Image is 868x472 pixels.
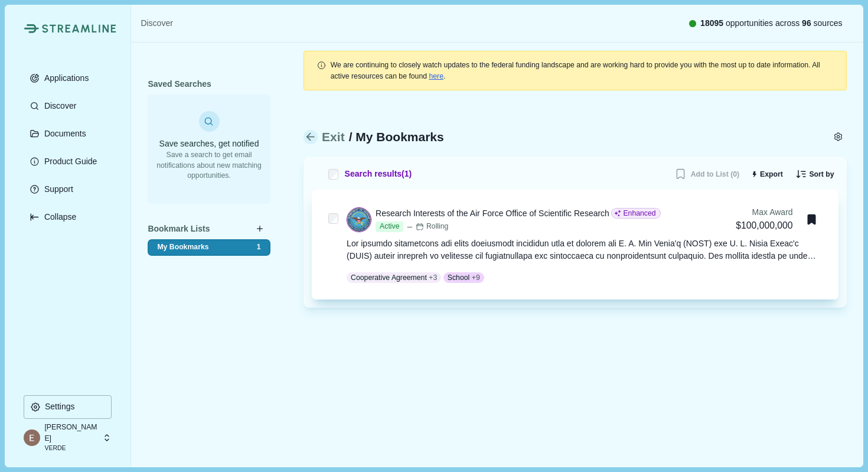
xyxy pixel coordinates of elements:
[40,129,86,139] p: Documents
[322,131,345,143] span: Exit
[349,131,444,143] div: My Bookmarks
[24,94,112,118] button: Discover
[24,395,112,423] a: Settings
[40,101,76,111] p: Discover
[429,72,443,80] a: here
[40,184,73,194] p: Support
[24,205,112,229] button: Expand
[736,206,792,219] div: Max Award
[429,272,437,283] span: + 3
[40,73,89,83] p: Applications
[141,17,172,30] a: Discover
[347,237,822,262] div: Lor ipsumdo sitametcons adi elits doeiusmodt incididun utla et dolorem ali E. A. Min Venia'q (NOS...
[331,60,834,82] div: .
[24,24,112,33] a: Streamline Climate LogoStreamline Climate Logo
[41,402,75,412] p: Settings
[700,17,843,30] span: opportunities across sources
[148,223,210,235] span: Bookmark Lists
[736,219,792,233] div: $100,000,000
[156,150,262,181] p: Save a search to get email notifications about new matching opportunities.
[42,24,116,33] img: Streamline Climate Logo
[472,272,480,283] span: + 9
[331,61,820,80] span: We are continuing to closely watch updates to the federal funding landscape and are working hard ...
[40,157,97,167] p: Product Guide
[156,138,262,150] h3: Save searches, get notified
[748,165,787,184] button: Export results to CSV (250 max)
[349,130,353,144] span: /
[24,149,112,173] button: Product Guide
[376,207,609,220] div: Research Interests of the Air Force Office of Scientific Research
[40,212,76,222] p: Collapse
[351,272,427,283] p: Cooperative Agreement
[802,18,811,28] span: 96
[700,18,723,28] span: 18095
[345,168,412,180] span: Search results ( 1 )
[24,66,112,90] button: Applications
[830,129,847,145] button: Settings
[347,206,822,283] a: Research Interests of the Air Force Office of Scientific ResearchEnhancedActiveRollingMax Award$1...
[801,209,822,230] button: Bookmark this grant.
[416,222,448,232] div: Rolling
[347,208,371,232] img: DOD.png
[24,395,112,419] button: Settings
[44,444,99,453] p: VERDE
[44,422,99,444] p: [PERSON_NAME]
[791,165,838,184] button: Sort by
[448,272,469,283] p: School
[376,222,403,232] span: Active
[24,177,112,201] button: Support
[257,242,261,253] div: 1
[157,242,231,253] span: My Bookmarks
[24,429,40,446] img: profile picture
[670,165,743,184] button: Add to List (0)
[148,78,211,90] span: Saved Searches
[24,122,112,145] button: Documents
[24,24,38,33] img: Streamline Climate Logo
[623,209,655,219] span: Enhanced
